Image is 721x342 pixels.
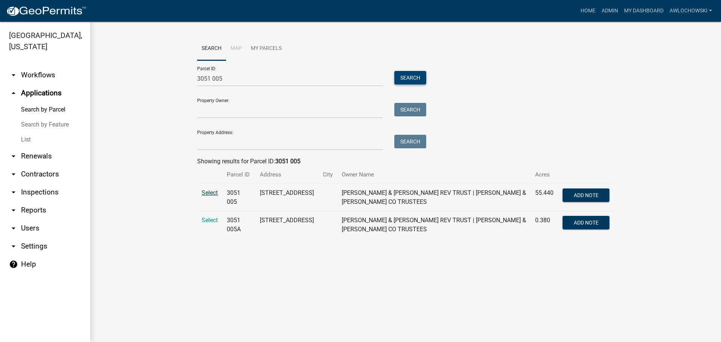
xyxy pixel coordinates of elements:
[9,71,18,80] i: arrow_drop_down
[202,217,218,224] a: Select
[578,4,599,18] a: Home
[197,37,226,61] a: Search
[563,216,609,229] button: Add Note
[573,192,598,198] span: Add Note
[222,211,255,239] td: 3051 005A
[9,206,18,215] i: arrow_drop_down
[202,189,218,196] a: Select
[9,152,18,161] i: arrow_drop_down
[531,211,558,239] td: 0.380
[255,166,318,184] th: Address
[222,184,255,211] td: 3051 005
[9,260,18,269] i: help
[573,220,598,226] span: Add Note
[318,166,337,184] th: City
[9,188,18,197] i: arrow_drop_down
[394,71,426,84] button: Search
[599,4,621,18] a: Admin
[394,103,426,116] button: Search
[531,184,558,211] td: 55.440
[9,242,18,251] i: arrow_drop_down
[197,157,614,166] div: Showing results for Parcel ID:
[9,89,18,98] i: arrow_drop_up
[621,4,667,18] a: My Dashboard
[563,188,609,202] button: Add Note
[337,184,531,211] td: [PERSON_NAME] & [PERSON_NAME] REV TRUST | [PERSON_NAME] & [PERSON_NAME] CO TRUSTEES
[246,37,286,61] a: My Parcels
[337,211,531,239] td: [PERSON_NAME] & [PERSON_NAME] REV TRUST | [PERSON_NAME] & [PERSON_NAME] CO TRUSTEES
[255,211,318,239] td: [STREET_ADDRESS]
[394,135,426,148] button: Search
[255,184,318,211] td: [STREET_ADDRESS]
[9,224,18,233] i: arrow_drop_down
[9,170,18,179] i: arrow_drop_down
[667,4,715,18] a: awlochowski
[531,166,558,184] th: Acres
[222,166,255,184] th: Parcel ID
[337,166,531,184] th: Owner Name
[275,158,300,165] strong: 3051 005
